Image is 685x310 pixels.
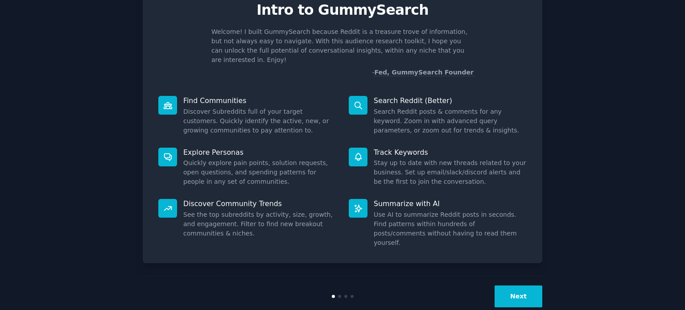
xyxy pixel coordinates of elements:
button: Next [495,285,542,307]
p: Search Reddit (Better) [374,96,527,105]
p: Explore Personas [183,148,336,157]
p: Summarize with AI [374,199,527,208]
p: Discover Community Trends [183,199,336,208]
p: Track Keywords [374,148,527,157]
dd: Use AI to summarize Reddit posts in seconds. Find patterns within hundreds of posts/comments with... [374,210,527,248]
a: Fed, GummySearch Founder [374,69,474,76]
dd: Stay up to date with new threads related to your business. Set up email/slack/discord alerts and ... [374,158,527,186]
dd: See the top subreddits by activity, size, growth, and engagement. Filter to find new breakout com... [183,210,336,238]
dd: Quickly explore pain points, solution requests, open questions, and spending patterns for people ... [183,158,336,186]
div: - [372,68,474,77]
p: Welcome! I built GummySearch because Reddit is a treasure trove of information, but not always ea... [211,27,474,65]
p: Intro to GummySearch [152,2,533,18]
dd: Search Reddit posts & comments for any keyword. Zoom in with advanced query parameters, or zoom o... [374,107,527,135]
dd: Discover Subreddits full of your target customers. Quickly identify the active, new, or growing c... [183,107,336,135]
p: Find Communities [183,96,336,105]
